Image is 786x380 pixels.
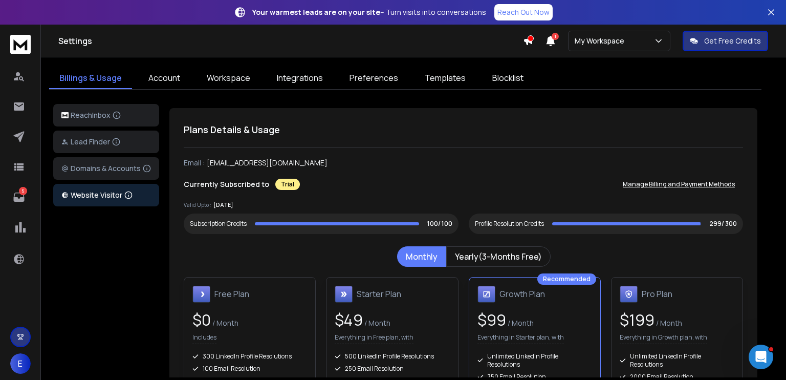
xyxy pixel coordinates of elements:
[642,288,672,300] h1: Pro Plan
[749,345,773,369] iframe: Intercom live chat
[61,112,69,119] img: logo
[267,68,333,89] a: Integrations
[184,179,269,189] p: Currently Subscribed to
[207,158,327,168] p: [EMAIL_ADDRESS][DOMAIN_NAME]
[10,353,31,374] button: E
[196,68,260,89] a: Workspace
[184,122,743,137] h1: Plans Details & Usage
[10,35,31,54] img: logo
[397,246,446,267] button: Monthly
[58,35,523,47] h1: Settings
[363,318,390,328] span: / Month
[335,365,449,373] div: 250 Email Resolution
[497,7,550,17] p: Reach Out Now
[427,220,452,228] p: 100/ 100
[477,309,506,330] span: $ 99
[620,286,638,303] img: Pro Plan icon
[213,201,233,209] p: [DATE]
[620,333,707,344] p: Everything in Growth plan, with
[192,286,210,303] img: Free Plan icon
[477,352,592,369] div: Unlimited LinkedIn Profile Resolutions
[620,352,734,369] div: Unlimited LinkedIn Profile Resolutions
[19,187,27,195] p: 5
[477,333,564,344] p: Everything in Starter plan, with
[214,288,249,300] h1: Free Plan
[335,333,413,344] p: Everything in Free plan, with
[211,318,238,328] span: / Month
[414,68,476,89] a: Templates
[252,7,380,17] strong: Your warmest leads are on your site
[506,318,534,328] span: / Month
[192,365,307,373] div: 100 Email Resolution
[475,220,544,228] div: Profile Resolution Credits
[53,131,159,153] button: Lead Finder
[704,36,761,46] p: Get Free Credits
[192,333,216,344] p: Includes
[53,157,159,180] button: Domains & Accounts
[620,309,654,330] span: $ 199
[184,158,205,168] p: Email :
[623,180,735,188] p: Manage Billing and Payment Methods
[53,104,159,126] button: ReachInbox
[446,246,551,267] button: Yearly(3-Months Free)
[252,7,486,17] p: – Turn visits into conversations
[499,288,545,300] h1: Growth Plan
[53,184,159,206] button: Website Visitor
[482,68,534,89] a: Blocklist
[192,352,307,361] div: 300 LinkedIn Profile Resolutions
[184,201,211,209] p: Valid Upto :
[335,352,449,361] div: 500 LinkedIn Profile Resolutions
[552,33,559,40] span: 1
[339,68,408,89] a: Preferences
[138,68,190,89] a: Account
[683,31,768,51] button: Get Free Credits
[335,309,363,330] span: $ 49
[654,318,682,328] span: / Month
[709,220,737,228] p: 299/ 300
[357,288,401,300] h1: Starter Plan
[494,4,553,20] a: Reach Out Now
[335,286,353,303] img: Starter Plan icon
[575,36,628,46] p: My Workspace
[537,273,596,285] div: Recommended
[275,179,300,190] div: Trial
[190,220,247,228] div: Subscription Credits
[192,309,211,330] span: $ 0
[49,68,132,89] a: Billings & Usage
[9,187,29,207] a: 5
[477,286,495,303] img: Growth Plan icon
[615,174,743,195] button: Manage Billing and Payment Methods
